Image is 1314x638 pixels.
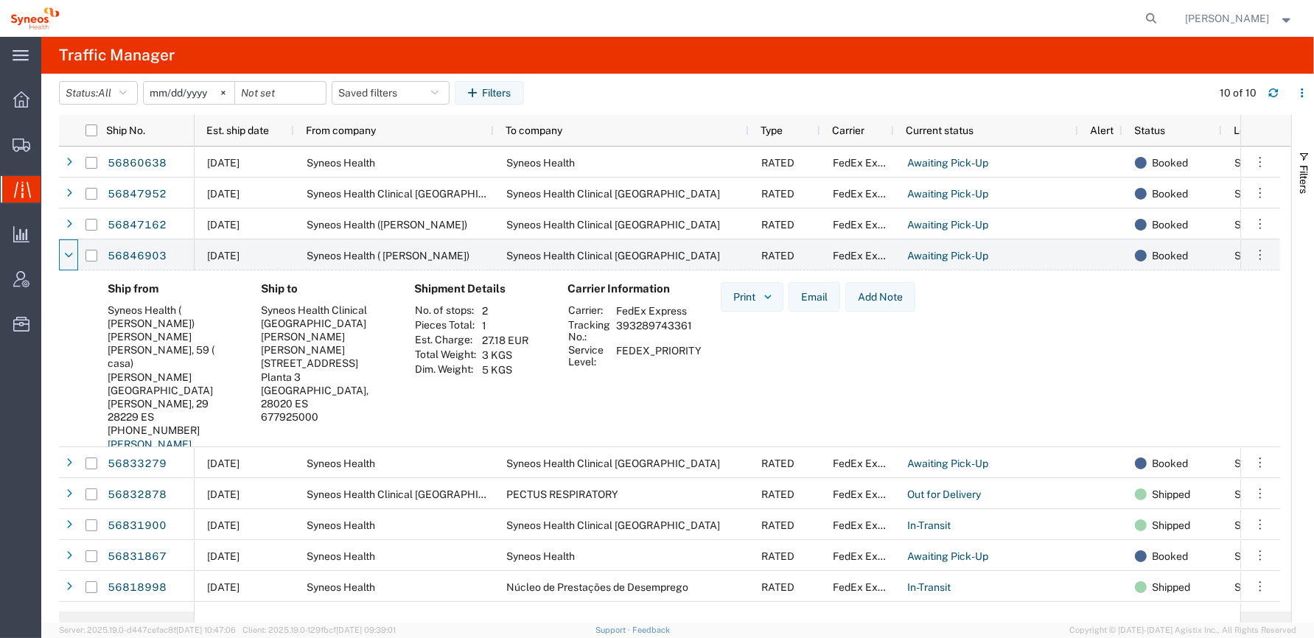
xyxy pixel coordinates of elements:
span: Syneos Health Clinical Spain [506,519,720,531]
a: Awaiting Pick-Up [906,452,989,476]
a: Awaiting Pick-Up [906,607,989,631]
span: Syneos Health Clinical Spain [307,488,520,500]
span: RATED [761,250,794,262]
div: Planta 3 [261,371,391,384]
span: FedEx Express [833,488,904,500]
td: 1 [477,318,534,333]
th: Tracking No.: [567,318,611,343]
span: 09/18/2025 [207,157,240,169]
a: 56818998 [107,576,167,600]
img: logo [10,7,60,29]
span: Syneos Health Clinical Spain [506,219,720,231]
th: Service Level: [567,343,611,368]
span: Copyright © [DATE]-[DATE] Agistix Inc., All Rights Reserved [1069,624,1296,637]
span: [DATE] 09:39:01 [336,625,396,634]
span: RATED [761,581,794,593]
button: Add Note [845,282,915,312]
span: Syneos Health [307,581,375,593]
span: Booked [1152,240,1188,271]
div: [PHONE_NUMBER] [108,424,237,437]
span: Type [761,125,783,136]
span: RATED [761,488,794,500]
th: No. of stops: [414,304,477,318]
h4: Traffic Manager [59,37,175,74]
span: 09/19/2025 [207,219,240,231]
span: RATED [761,188,794,200]
h4: Ship from [108,282,237,295]
a: In-Transit [906,576,951,600]
th: Total Weight: [414,348,477,362]
a: 56832878 [107,483,167,507]
span: PECTUS RESPIRATORY [506,488,618,500]
span: Location [1234,125,1275,136]
th: Est. Charge: [414,333,477,348]
a: Awaiting Pick-Up [906,152,989,175]
span: 09/18/2025 [207,550,240,562]
button: Status:All [59,81,138,105]
h4: Shipment Details [414,282,544,295]
span: 09/15/2025 [207,581,240,593]
span: FedEx Express [833,188,904,200]
span: 09/18/2025 [207,519,240,531]
button: Email [789,282,840,312]
span: Booked [1152,448,1188,479]
th: Pieces Total: [414,318,477,333]
span: FedEx Express [833,157,904,169]
span: [DATE] 10:47:06 [176,625,236,634]
span: Syneos Health Clinical Spain [307,188,520,200]
span: Booked [1152,603,1188,634]
td: FedEx Express [611,304,707,318]
a: Awaiting Pick-Up [906,245,989,268]
span: Carrier [832,125,864,136]
span: Syneos Health [307,519,375,531]
span: FedEx Express [833,519,904,531]
span: Syneos Health Clinical Spain [506,250,720,262]
span: Syneos Health [506,157,575,169]
div: 677925000 [261,410,391,424]
a: 56847162 [107,214,167,237]
span: Current status [906,125,974,136]
span: RATED [761,550,794,562]
h4: Carrier Information [567,282,685,295]
a: Awaiting Pick-Up [906,545,989,569]
span: Status [1134,125,1165,136]
th: Carrier: [567,304,611,318]
td: 5 KGS [477,362,534,377]
span: Syneos Health Clinical Spain [506,458,720,469]
span: Est. ship date [206,125,269,136]
span: RATED [761,519,794,531]
span: Syneos Health (Natalia Aballay) [307,219,467,231]
button: [PERSON_NAME] [1185,10,1294,27]
a: Out for Delivery [906,483,982,507]
span: 09/18/2025 [207,250,240,262]
div: Syneos Health ( [PERSON_NAME]) [108,304,237,330]
span: Client: 2025.19.0-129fbcf [242,625,396,634]
td: 27.18 EUR [477,333,534,348]
span: Bianca Suriol Galimany [1186,10,1270,27]
span: Syneos Health [307,157,375,169]
span: Syneos Health [307,458,375,469]
span: From company [306,125,376,136]
button: Print [721,282,783,312]
span: FedEx Express [833,550,904,562]
input: Not set [144,82,234,104]
span: Booked [1152,178,1188,209]
span: FedEx Express [833,219,904,231]
div: [PERSON_NAME] [108,330,237,343]
th: Dim. Weight: [414,362,477,377]
span: RATED [761,219,794,231]
span: Ship No. [106,125,145,136]
span: Server: 2025.19.0-d447cefac8f [59,625,236,634]
a: 56847952 [107,183,167,206]
a: 56846903 [107,245,167,268]
span: Syneos Health [307,550,375,562]
a: 56860638 [107,152,167,175]
a: In-Transit [906,514,951,538]
span: Núcleo de Prestações de Desemprego [506,581,688,593]
a: 56833279 [107,452,167,476]
a: Feedback [632,625,670,634]
span: 09/17/2025 [207,488,240,500]
div: 10 of 10 [1220,85,1257,101]
a: 56831900 [107,514,167,538]
input: Not set [235,82,326,104]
